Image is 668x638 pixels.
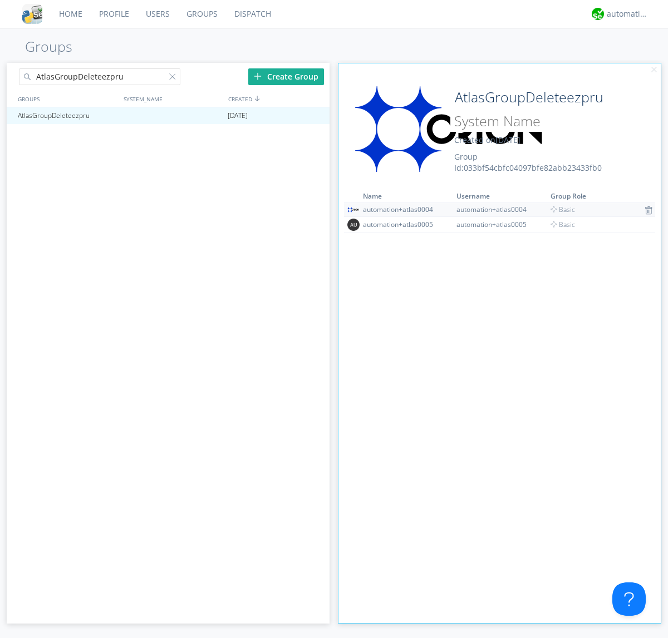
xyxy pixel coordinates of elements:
[612,582,646,616] iframe: Toggle Customer Support
[347,219,360,231] img: 373638.png
[363,220,446,229] div: automation+atlas0005
[225,91,331,107] div: CREATED
[361,190,455,203] th: Toggle SortBy
[454,151,602,173] span: Group Id: 033bf54cbfc04097bfe82abb23433fb0
[551,220,575,229] span: Basic
[551,205,575,214] span: Basic
[7,107,330,124] a: AtlasGroupDeleteezpru[DATE]
[228,107,248,124] span: [DATE]
[22,4,42,24] img: cddb5a64eb264b2086981ab96f4c1ba7
[592,8,604,20] img: d2d01cd9b4174d08988066c6d424eccd
[645,206,652,215] img: icon-trash.svg
[450,86,630,108] input: Group Name
[363,205,446,214] div: automation+atlas0004
[121,91,225,107] div: SYSTEM_NAME
[650,66,658,74] img: cancel.svg
[347,86,564,172] img: orion-labs-logo.svg
[495,135,520,145] span: [DATE]
[454,135,520,145] span: Created on
[248,68,324,85] div: Create Group
[19,68,180,85] input: Search groups
[549,190,643,203] th: Toggle SortBy
[254,72,262,80] img: plus.svg
[15,107,119,124] div: AtlasGroupDeleteezpru
[450,111,630,132] input: System Name
[455,190,549,203] th: Toggle SortBy
[456,220,540,229] div: automation+atlas0005
[607,8,649,19] div: automation+atlas
[456,205,540,214] div: automation+atlas0004
[15,91,118,107] div: GROUPS
[347,207,360,212] img: orion-labs-logo.svg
